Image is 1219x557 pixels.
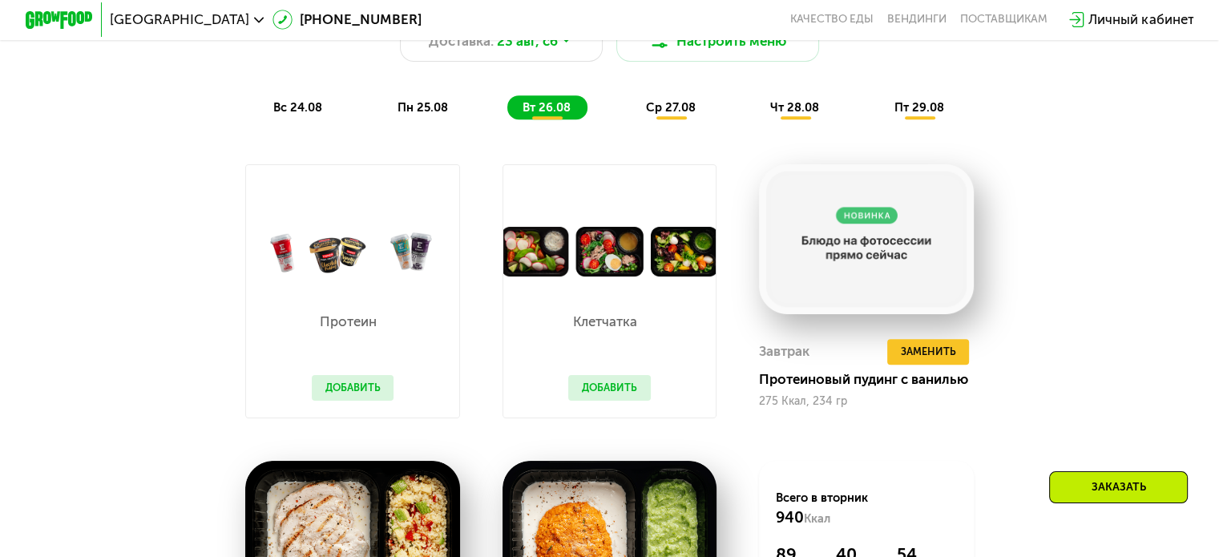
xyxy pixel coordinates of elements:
[790,13,874,26] a: Качество еды
[776,490,956,527] div: Всего в вторник
[960,13,1047,26] div: поставщикам
[273,100,322,115] span: вс 24.08
[646,100,696,115] span: ср 27.08
[887,339,970,365] button: Заменить
[1049,471,1188,503] div: Заказать
[894,100,944,115] span: пт 29.08
[568,315,643,329] p: Клетчатка
[568,375,651,401] button: Добавить
[497,31,558,51] span: 23 авг, сб
[770,100,819,115] span: чт 28.08
[312,315,386,329] p: Протеин
[887,13,947,26] a: Вендинги
[523,100,571,115] span: вт 26.08
[1088,10,1193,30] div: Личный кабинет
[398,100,448,115] span: пн 25.08
[110,13,249,26] span: [GEOGRAPHIC_DATA]
[776,508,804,527] span: 940
[429,31,494,51] span: Доставка:
[759,339,809,365] div: Завтрак
[616,21,820,62] button: Настроить меню
[272,10,422,30] a: [PHONE_NUMBER]
[759,371,987,388] div: Протеиновый пудинг с ванилью
[759,395,974,408] div: 275 Ккал, 234 гр
[804,511,830,526] span: Ккал
[312,375,394,401] button: Добавить
[900,343,955,360] span: Заменить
